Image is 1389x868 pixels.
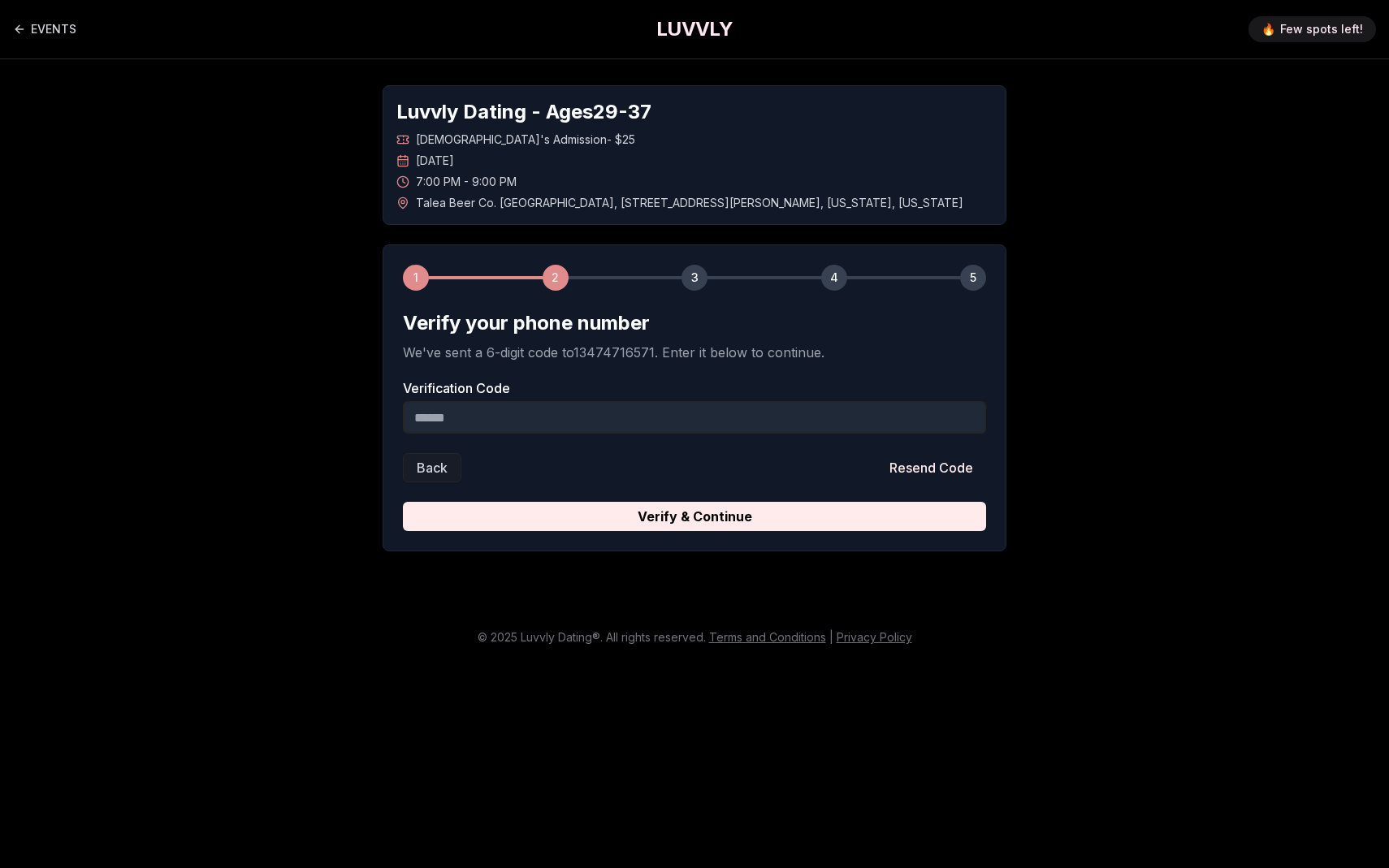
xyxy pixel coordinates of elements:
[403,343,986,362] p: We've sent a 6-digit code to 13474716571 . Enter it below to continue.
[837,630,912,644] a: Privacy Policy
[821,265,847,291] div: 4
[543,265,569,291] div: 2
[403,265,429,291] div: 1
[709,630,826,644] a: Terms and Conditions
[960,265,986,291] div: 5
[416,195,963,211] span: Talea Beer Co. [GEOGRAPHIC_DATA] , [STREET_ADDRESS][PERSON_NAME] , [US_STATE] , [US_STATE]
[416,174,517,190] span: 7:00 PM - 9:00 PM
[416,132,635,148] span: [DEMOGRAPHIC_DATA]'s Admission - $25
[1261,21,1275,37] span: 🔥
[1280,21,1363,37] span: Few spots left!
[403,310,986,336] h2: Verify your phone number
[656,16,733,42] a: LUVVLY
[876,453,986,482] button: Resend Code
[403,453,461,482] button: Back
[13,13,76,45] a: Back to events
[416,153,454,169] span: [DATE]
[403,382,986,395] label: Verification Code
[396,99,993,125] h1: Luvvly Dating - Ages 29 - 37
[829,630,833,644] span: |
[403,502,986,531] button: Verify & Continue
[682,265,707,291] div: 3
